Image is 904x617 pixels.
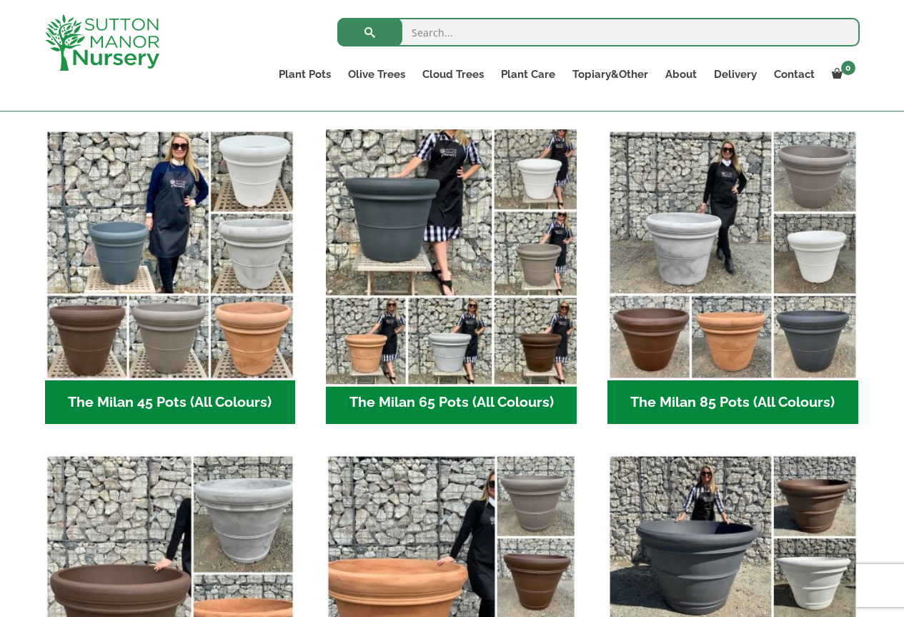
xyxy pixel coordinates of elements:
[765,64,823,84] a: Contact
[607,129,858,380] img: The Milan 85 Pots (All Colours)
[45,14,159,71] img: logo
[337,18,860,46] input: Search...
[270,64,339,84] a: Plant Pots
[841,61,855,75] span: 0
[564,64,657,84] a: Topiary&Other
[823,64,860,84] a: 0
[607,129,858,424] a: Visit product category The Milan 85 Pots (All Colours)
[657,64,705,84] a: About
[45,129,296,424] a: Visit product category The Milan 45 Pots (All Colours)
[607,380,858,425] h2: The Milan 85 Pots (All Colours)
[320,123,583,386] img: The Milan 65 Pots (All Colours)
[45,380,296,425] h2: The Milan 45 Pots (All Colours)
[326,129,577,424] a: Visit product category The Milan 65 Pots (All Colours)
[705,64,765,84] a: Delivery
[339,64,414,84] a: Olive Trees
[492,64,564,84] a: Plant Care
[414,64,492,84] a: Cloud Trees
[45,129,296,380] img: The Milan 45 Pots (All Colours)
[326,380,577,425] h2: The Milan 65 Pots (All Colours)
